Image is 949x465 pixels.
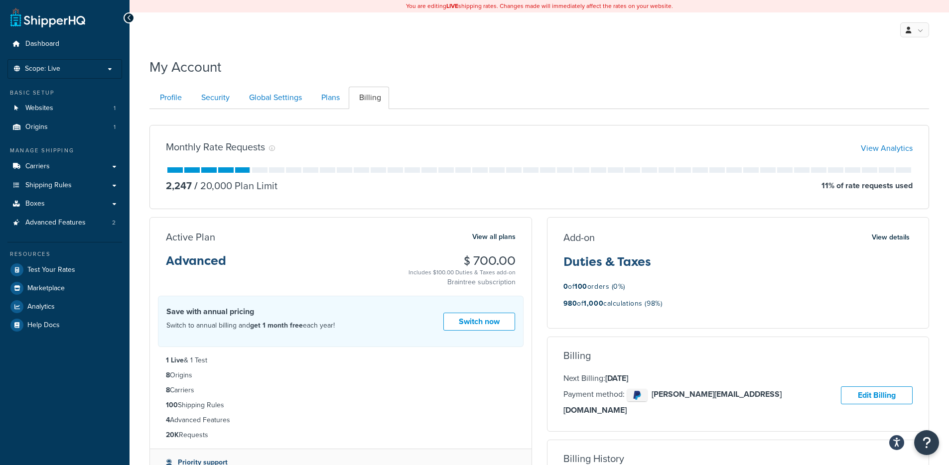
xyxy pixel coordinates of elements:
[7,157,122,176] a: Carriers
[10,7,85,27] a: ShipperHQ Home
[627,389,647,401] img: paypal-3deb45888e772a587c573a7884ac07e92f4cafcd24220d1590ef6c972d7d2309.png
[166,306,335,318] h4: Save with annual pricing
[166,355,184,365] strong: 1 Live
[25,40,59,48] span: Dashboard
[583,298,603,309] strong: 1,000
[563,255,913,276] h3: Duties & Taxes
[112,219,116,227] span: 2
[25,123,48,131] span: Origins
[166,385,170,395] strong: 8
[7,146,122,155] div: Manage Shipping
[408,267,516,277] div: Includes $100.00 Duties & Taxes add-on
[27,266,75,274] span: Test Your Rates
[149,87,190,109] a: Profile
[7,99,122,117] li: Websites
[7,176,122,195] a: Shipping Rules
[166,430,516,441] li: Requests
[27,321,60,330] span: Help Docs
[25,65,60,73] span: Scope: Live
[7,35,122,53] a: Dashboard
[563,297,663,310] p: of calculations (98%)
[27,303,55,311] span: Analytics
[563,281,568,292] strong: 0
[861,142,913,154] a: View Analytics
[166,232,215,242] h3: Active Plan
[7,316,122,334] a: Help Docs
[166,141,265,152] h3: Monthly Rate Requests
[563,453,624,464] h3: Billing History
[472,231,516,243] a: View all plans
[166,179,192,193] p: 2,247
[25,181,72,190] span: Shipping Rules
[114,104,116,113] span: 1
[563,389,782,416] strong: [PERSON_NAME][EMAIL_ADDRESS][DOMAIN_NAME]
[7,261,122,279] a: Test Your Rates
[166,254,226,275] h3: Advanced
[25,200,45,208] span: Boxes
[446,1,458,10] b: LIVE
[166,415,170,425] strong: 4
[7,118,122,136] a: Origins 1
[114,123,116,131] span: 1
[194,178,198,193] span: /
[7,298,122,316] a: Analytics
[914,430,939,455] button: Open Resource Center
[605,372,628,384] strong: [DATE]
[25,162,50,171] span: Carriers
[166,385,516,396] li: Carriers
[311,87,348,109] a: Plans
[166,370,170,380] strong: 8
[239,87,310,109] a: Global Settings
[7,214,122,232] li: Advanced Features
[166,319,335,332] p: Switch to annual billing and each year!
[191,87,238,109] a: Security
[821,179,913,193] p: 11 % of rate requests used
[563,372,841,385] p: Next Billing:
[408,254,516,267] h3: $ 700.00
[7,195,122,213] a: Boxes
[25,219,86,227] span: Advanced Features
[563,298,577,309] strong: 980
[349,87,389,109] a: Billing
[563,350,591,361] h3: Billing
[166,400,178,410] strong: 100
[166,430,179,440] strong: 20K
[7,250,122,258] div: Resources
[7,118,122,136] li: Origins
[408,277,516,287] p: Braintree subscription
[563,386,841,417] p: Payment method:
[25,104,53,113] span: Websites
[841,386,913,405] a: Edit Billing
[149,57,221,77] h1: My Account
[27,284,65,293] span: Marketplace
[7,89,122,97] div: Basic Setup
[166,415,516,426] li: Advanced Features
[7,214,122,232] a: Advanced Features 2
[563,232,595,243] h3: Add-on
[7,279,122,297] a: Marketplace
[192,179,277,193] p: 20,000 Plan Limit
[869,231,913,244] button: View details
[166,355,516,366] li: & 1 Test
[443,313,515,331] a: Switch now
[166,400,516,411] li: Shipping Rules
[250,320,303,331] strong: get 1 month free
[574,281,587,292] strong: 100
[7,99,122,117] a: Websites 1
[563,280,626,293] p: of orders (0%)
[166,370,516,381] li: Origins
